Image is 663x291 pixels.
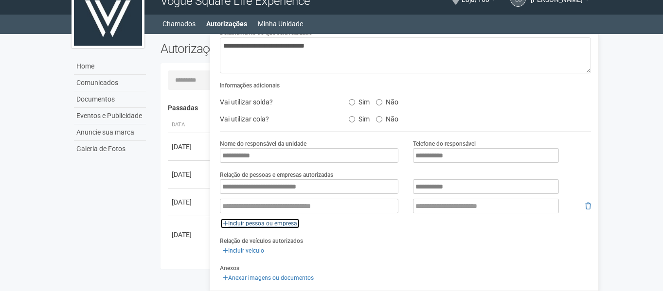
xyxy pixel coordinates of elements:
[349,116,355,122] input: Sim
[220,245,267,256] a: Incluir veículo
[220,218,300,229] a: Incluir pessoa ou empresa
[220,139,306,148] label: Nome do responsável da unidade
[206,17,247,31] a: Autorizações
[168,104,585,112] h4: Passadas
[376,116,382,122] input: Não
[172,197,208,207] div: [DATE]
[74,108,146,124] a: Eventos e Publicidade
[213,112,341,126] div: Vai utilizar cola?
[220,264,239,273] label: Anexos
[74,58,146,75] a: Home
[74,124,146,141] a: Anuncie sua marca
[349,95,370,106] label: Sim
[168,117,212,133] th: Data
[349,99,355,105] input: Sim
[376,112,398,123] label: Não
[376,95,398,106] label: Não
[258,17,303,31] a: Minha Unidade
[213,95,341,109] div: Vai utilizar solda?
[172,170,208,179] div: [DATE]
[376,99,382,105] input: Não
[349,112,370,123] label: Sim
[162,17,196,31] a: Chamados
[220,171,333,179] label: Relação de pessoas e empresas autorizadas
[161,41,369,56] h2: Autorizações
[172,230,208,240] div: [DATE]
[74,91,146,108] a: Documentos
[74,75,146,91] a: Comunicados
[220,237,303,245] label: Relação de veículos autorizados
[220,81,280,90] label: Informações adicionais
[413,139,476,148] label: Telefone do responsável
[74,141,146,157] a: Galeria de Fotos
[220,273,317,283] a: Anexar imagens ou documentos
[172,142,208,152] div: [DATE]
[585,203,591,209] i: Remover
